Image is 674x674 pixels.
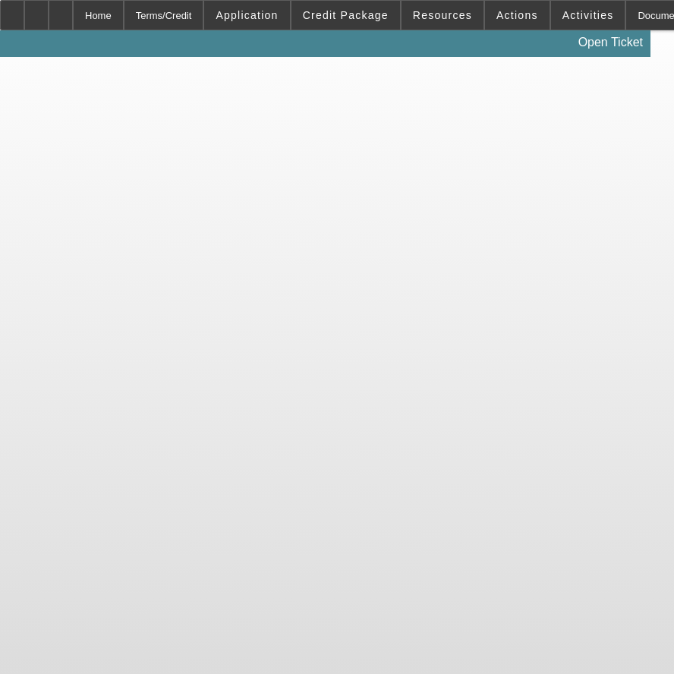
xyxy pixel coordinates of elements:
[303,9,389,21] span: Credit Package
[485,1,550,30] button: Actions
[402,1,483,30] button: Resources
[562,9,614,21] span: Activities
[572,30,649,55] a: Open Ticket
[551,1,625,30] button: Activities
[413,9,472,21] span: Resources
[496,9,538,21] span: Actions
[216,9,278,21] span: Application
[204,1,289,30] button: Application
[291,1,400,30] button: Credit Package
